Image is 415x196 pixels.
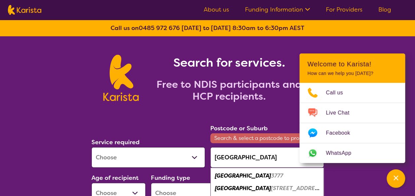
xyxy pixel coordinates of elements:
[210,133,324,143] span: Search & select a postcode to proceed
[245,6,310,14] a: Funding Information
[91,174,139,182] label: Age of recipient
[326,128,358,138] span: Facebook
[299,143,405,163] a: Web link opens in a new tab.
[111,24,304,32] b: Call us on [DATE] to [DATE] 8:30am to 6:30pm AEST
[210,124,268,132] label: Postcode or Suburb
[8,5,41,15] img: Karista logo
[215,185,271,192] em: [GEOGRAPHIC_DATA]
[151,174,190,182] label: Funding type
[299,83,405,163] ul: Choose channel
[271,172,283,179] em: 3777
[91,138,140,146] label: Service required
[326,6,363,14] a: For Providers
[271,185,323,192] em: [STREET_ADDRESS]
[307,60,397,68] h2: Welcome to Karista!
[299,53,405,163] div: Channel Menu
[147,79,312,102] h2: Free to NDIS participants and HCP recipients.
[103,55,139,101] img: Karista logo
[215,172,271,179] em: [GEOGRAPHIC_DATA]
[204,6,229,14] a: About us
[210,147,324,168] input: Type
[326,108,357,118] span: Live Chat
[326,148,359,158] span: WhatsApp
[307,71,397,76] p: How can we help you [DATE]?
[387,169,405,188] button: Channel Menu
[214,170,321,182] div: Healesville 3777
[139,24,180,32] a: 0485 972 676
[378,6,391,14] a: Blog
[214,182,321,195] div: Healesville Main Street 3777
[147,55,312,71] h1: Search for services.
[326,88,351,98] span: Call us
